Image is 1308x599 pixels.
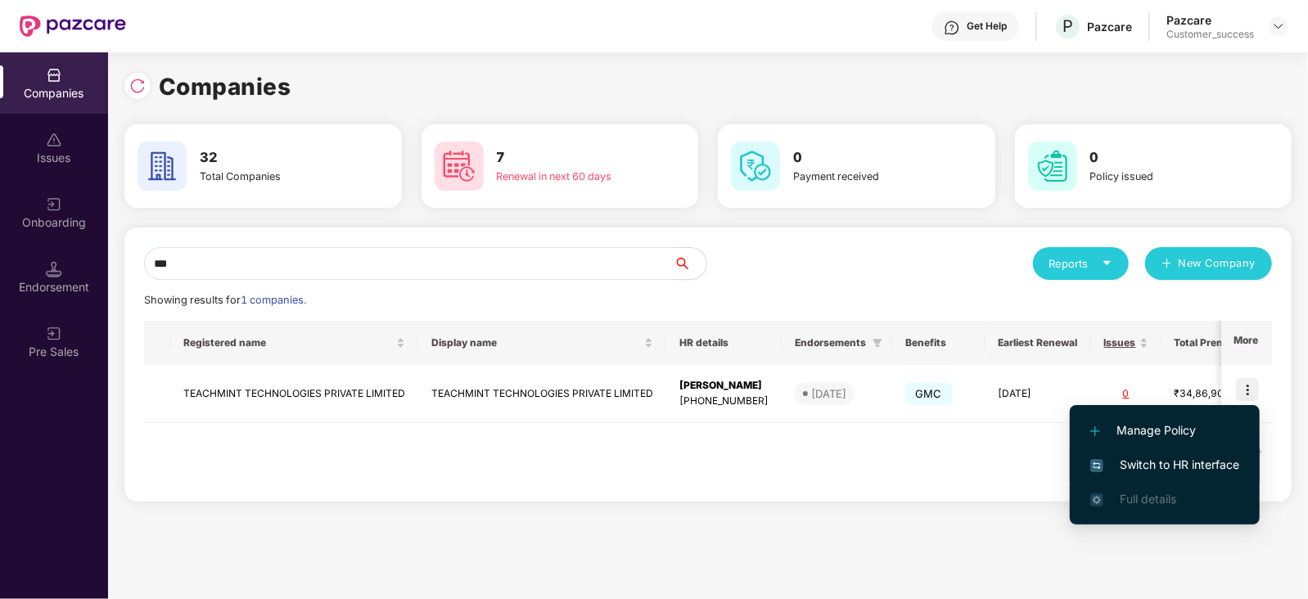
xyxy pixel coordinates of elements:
img: svg+xml;base64,PHN2ZyBpZD0iSXNzdWVzX2Rpc2FibGVkIiB4bWxucz0iaHR0cDovL3d3dy53My5vcmcvMjAwMC9zdmciIH... [46,132,62,148]
img: svg+xml;base64,PHN2ZyB4bWxucz0iaHR0cDovL3d3dy53My5vcmcvMjAwMC9zdmciIHdpZHRoPSI2MCIgaGVpZ2h0PSI2MC... [138,142,187,191]
img: New Pazcare Logo [20,16,126,37]
img: svg+xml;base64,PHN2ZyB3aWR0aD0iMTQuNSIgaGVpZ2h0PSIxNC41IiB2aWV3Qm94PSIwIDAgMTYgMTYiIGZpbGw9Im5vbm... [46,261,62,277]
div: Get Help [967,20,1007,33]
h3: 0 [1090,147,1231,169]
div: Pazcare [1087,19,1132,34]
h3: 7 [497,147,638,169]
div: [DATE] [811,385,846,402]
span: Issues [1104,336,1136,349]
button: plusNew Company [1145,247,1272,280]
img: svg+xml;base64,PHN2ZyB4bWxucz0iaHR0cDovL3d3dy53My5vcmcvMjAwMC9zdmciIHdpZHRoPSIxNiIgaGVpZ2h0PSIxNi... [1090,459,1103,472]
th: HR details [666,321,782,365]
span: Endorsements [795,336,866,349]
span: search [673,257,706,270]
span: Full details [1120,492,1176,506]
img: svg+xml;base64,PHN2ZyB3aWR0aD0iMjAiIGhlaWdodD0iMjAiIHZpZXdCb3g9IjAgMCAyMCAyMCIgZmlsbD0ibm9uZSIgeG... [46,196,62,213]
h3: 0 [793,147,934,169]
h1: Companies [159,69,291,105]
th: Display name [418,321,666,365]
span: Registered name [183,336,393,349]
span: Manage Policy [1090,421,1239,439]
span: Showing results for [144,294,306,306]
th: Total Premium [1161,321,1270,365]
div: Payment received [793,169,934,185]
th: Earliest Renewal [986,321,1091,365]
span: Display name [431,336,641,349]
span: caret-down [1102,258,1112,268]
img: icon [1236,378,1259,401]
div: Renewal in next 60 days [497,169,638,185]
td: TEACHMINT TECHNOLOGIES PRIVATE LIMITED [418,365,666,423]
img: svg+xml;base64,PHN2ZyB3aWR0aD0iMjAiIGhlaWdodD0iMjAiIHZpZXdCb3g9IjAgMCAyMCAyMCIgZmlsbD0ibm9uZSIgeG... [46,326,62,342]
span: P [1062,16,1073,36]
div: [PERSON_NAME] [679,378,769,394]
img: svg+xml;base64,PHN2ZyBpZD0iUmVsb2FkLTMyeDMyIiB4bWxucz0iaHR0cDovL3d3dy53My5vcmcvMjAwMC9zdmciIHdpZH... [129,78,146,94]
th: More [1221,321,1272,365]
img: svg+xml;base64,PHN2ZyBpZD0iSGVscC0zMngzMiIgeG1sbnM9Imh0dHA6Ly93d3cudzMub3JnLzIwMDAvc3ZnIiB3aWR0aD... [944,20,960,36]
th: Benefits [892,321,986,365]
span: New Company [1179,255,1256,272]
span: GMC [905,382,952,405]
button: search [673,247,707,280]
img: svg+xml;base64,PHN2ZyB4bWxucz0iaHR0cDovL3d3dy53My5vcmcvMjAwMC9zdmciIHdpZHRoPSI2MCIgaGVpZ2h0PSI2MC... [731,142,780,191]
div: Total Companies [200,169,341,185]
span: 1 companies. [241,294,306,306]
img: svg+xml;base64,PHN2ZyB4bWxucz0iaHR0cDovL3d3dy53My5vcmcvMjAwMC9zdmciIHdpZHRoPSIxNi4zNjMiIGhlaWdodD... [1090,493,1103,507]
td: [DATE] [986,365,1091,423]
h3: 32 [200,147,341,169]
span: plus [1161,258,1172,271]
div: Pazcare [1166,12,1254,28]
th: Issues [1091,321,1161,365]
img: svg+xml;base64,PHN2ZyB4bWxucz0iaHR0cDovL3d3dy53My5vcmcvMjAwMC9zdmciIHdpZHRoPSI2MCIgaGVpZ2h0PSI2MC... [435,142,484,191]
td: TEACHMINT TECHNOLOGIES PRIVATE LIMITED [170,365,418,423]
div: Reports [1049,255,1112,272]
img: svg+xml;base64,PHN2ZyB4bWxucz0iaHR0cDovL3d3dy53My5vcmcvMjAwMC9zdmciIHdpZHRoPSIxMi4yMDEiIGhlaWdodD... [1090,426,1100,436]
th: Registered name [170,321,418,365]
img: svg+xml;base64,PHN2ZyBpZD0iQ29tcGFuaWVzIiB4bWxucz0iaHR0cDovL3d3dy53My5vcmcvMjAwMC9zdmciIHdpZHRoPS... [46,67,62,83]
div: ₹34,86,900 [1175,386,1256,402]
div: [PHONE_NUMBER] [679,394,769,409]
div: Policy issued [1090,169,1231,185]
span: Total Premium [1175,336,1244,349]
span: filter [873,338,882,348]
span: filter [869,333,886,353]
img: svg+xml;base64,PHN2ZyB4bWxucz0iaHR0cDovL3d3dy53My5vcmcvMjAwMC9zdmciIHdpZHRoPSI2MCIgaGVpZ2h0PSI2MC... [1028,142,1077,191]
img: svg+xml;base64,PHN2ZyBpZD0iRHJvcGRvd24tMzJ4MzIiIHhtbG5zPSJodHRwOi8vd3d3LnczLm9yZy8yMDAwL3N2ZyIgd2... [1272,20,1285,33]
span: Switch to HR interface [1090,456,1239,474]
div: Customer_success [1166,28,1254,41]
div: 0 [1104,386,1148,402]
